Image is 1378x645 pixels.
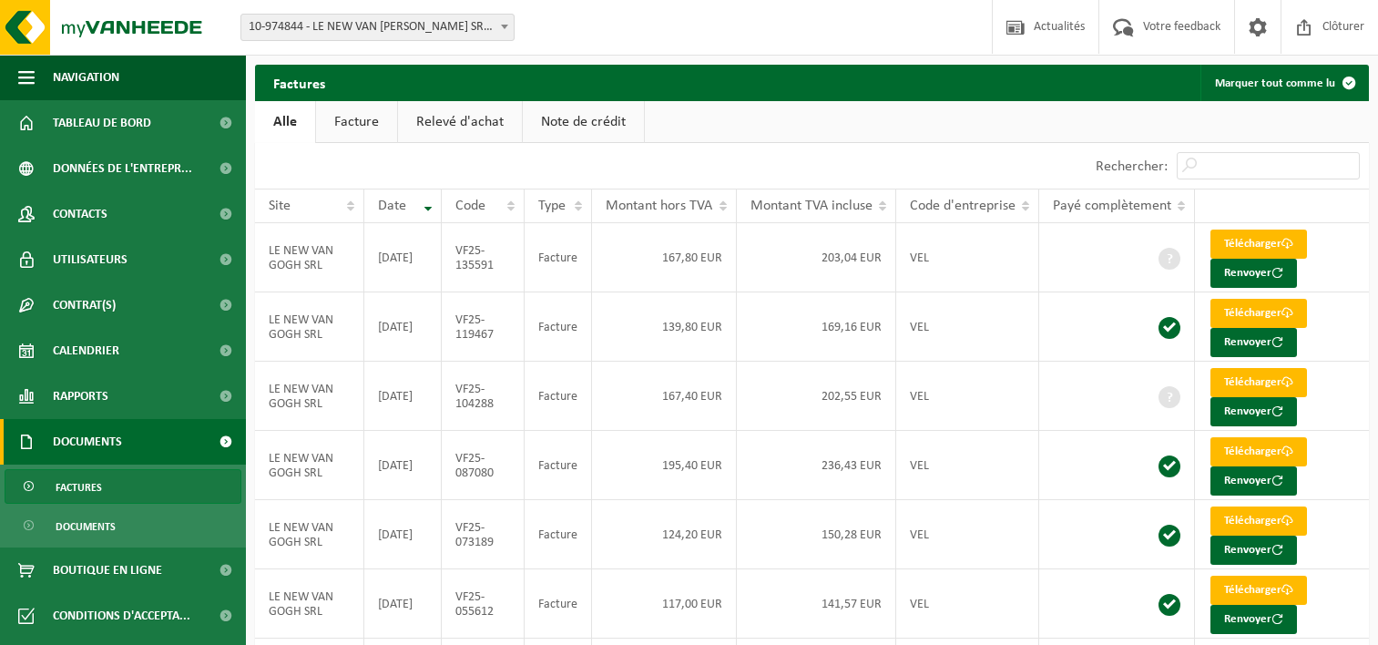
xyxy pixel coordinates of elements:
a: Factures [5,469,241,504]
span: Documents [56,509,116,544]
span: Montant hors TVA [606,199,712,213]
span: Code d'entreprise [910,199,1016,213]
span: Date [378,199,406,213]
td: VF25-087080 [442,431,526,500]
td: Facture [525,431,592,500]
a: Télécharger [1210,576,1307,605]
label: Rechercher: [1096,159,1168,174]
td: 117,00 EUR [592,569,737,639]
td: VEL [896,569,1039,639]
td: LE NEW VAN GOGH SRL [255,292,364,362]
span: Documents [53,419,122,465]
td: VEL [896,431,1039,500]
td: VF25-073189 [442,500,526,569]
td: 169,16 EUR [737,292,896,362]
td: LE NEW VAN GOGH SRL [255,431,364,500]
button: Renvoyer [1210,259,1297,288]
td: Facture [525,362,592,431]
a: Télécharger [1210,437,1307,466]
span: Calendrier [53,328,119,374]
td: VEL [896,500,1039,569]
td: 141,57 EUR [737,569,896,639]
td: VF25-055612 [442,569,526,639]
td: VF25-119467 [442,292,526,362]
td: [DATE] [364,500,442,569]
td: 202,55 EUR [737,362,896,431]
a: Facture [316,101,397,143]
td: VEL [896,362,1039,431]
td: Facture [525,292,592,362]
td: LE NEW VAN GOGH SRL [255,362,364,431]
td: VEL [896,223,1039,292]
span: Boutique en ligne [53,548,162,593]
td: Facture [525,500,592,569]
span: Tableau de bord [53,100,151,146]
a: Télécharger [1210,368,1307,397]
td: VEL [896,292,1039,362]
td: 236,43 EUR [737,431,896,500]
h2: Factures [255,65,343,100]
td: [DATE] [364,292,442,362]
a: Télécharger [1210,507,1307,536]
span: Rapports [53,374,108,419]
td: [DATE] [364,223,442,292]
span: Navigation [53,55,119,100]
td: LE NEW VAN GOGH SRL [255,223,364,292]
button: Renvoyer [1210,328,1297,357]
td: Facture [525,569,592,639]
td: 195,40 EUR [592,431,737,500]
td: [DATE] [364,431,442,500]
a: Relevé d'achat [398,101,522,143]
span: Payé complètement [1053,199,1171,213]
span: 10-974844 - LE NEW VAN GOGH SRL - BOUSSU [241,15,514,40]
span: Montant TVA incluse [750,199,873,213]
span: Contrat(s) [53,282,116,328]
a: Documents [5,508,241,543]
button: Renvoyer [1210,536,1297,565]
a: Télécharger [1210,299,1307,328]
a: Alle [255,101,315,143]
button: Marquer tout comme lu [1200,65,1367,101]
span: Site [269,199,291,213]
td: LE NEW VAN GOGH SRL [255,569,364,639]
td: [DATE] [364,362,442,431]
span: Factures [56,470,102,505]
a: Note de crédit [523,101,644,143]
td: VF25-104288 [442,362,526,431]
button: Renvoyer [1210,397,1297,426]
span: Données de l'entrepr... [53,146,192,191]
td: Facture [525,223,592,292]
a: Télécharger [1210,230,1307,259]
td: LE NEW VAN GOGH SRL [255,500,364,569]
td: 167,80 EUR [592,223,737,292]
span: Type [538,199,566,213]
button: Renvoyer [1210,466,1297,496]
span: Contacts [53,191,107,237]
span: Utilisateurs [53,237,128,282]
td: 167,40 EUR [592,362,737,431]
button: Renvoyer [1210,605,1297,634]
td: 139,80 EUR [592,292,737,362]
span: Code [455,199,485,213]
td: 124,20 EUR [592,500,737,569]
td: VF25-135591 [442,223,526,292]
td: [DATE] [364,569,442,639]
span: 10-974844 - LE NEW VAN GOGH SRL - BOUSSU [240,14,515,41]
td: 203,04 EUR [737,223,896,292]
span: Conditions d'accepta... [53,593,190,639]
td: 150,28 EUR [737,500,896,569]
